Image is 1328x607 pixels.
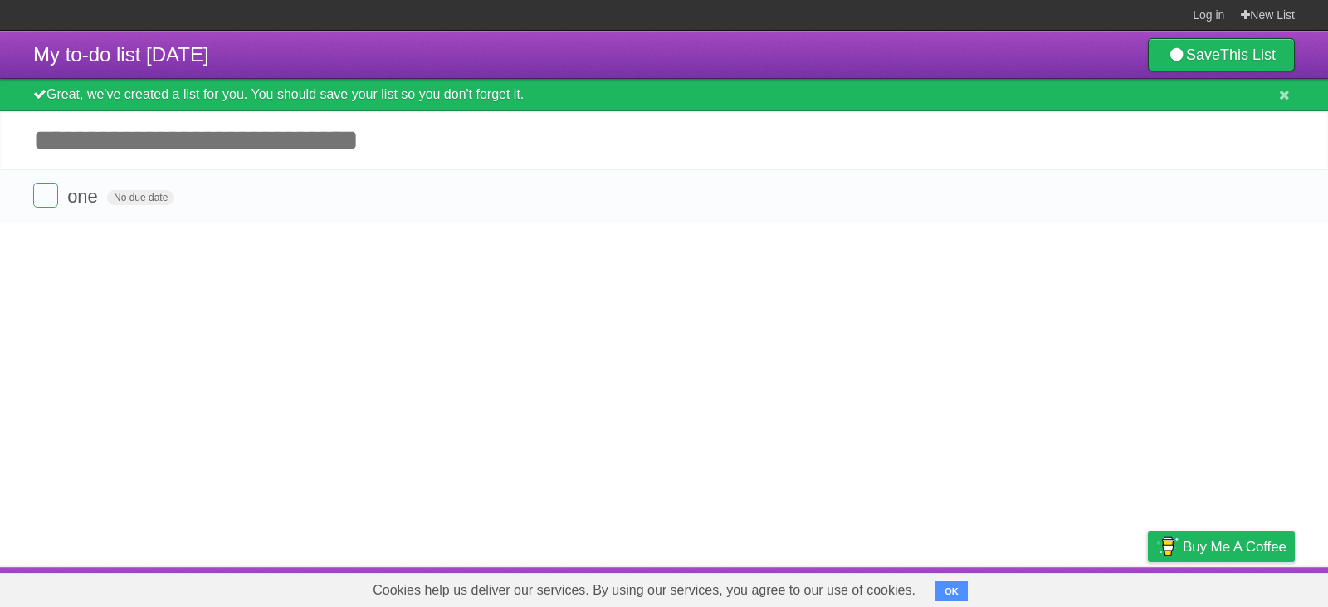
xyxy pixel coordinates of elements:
[1126,571,1169,603] a: Privacy
[107,190,174,205] span: No due date
[356,574,932,607] span: Cookies help us deliver our services. By using our services, you agree to our use of cookies.
[33,183,58,208] label: Done
[1148,531,1295,562] a: Buy me a coffee
[67,186,102,207] span: one
[935,581,968,601] button: OK
[1190,571,1295,603] a: Suggest a feature
[1148,38,1295,71] a: SaveThis List
[1156,532,1179,560] img: Buy me a coffee
[982,571,1049,603] a: Developers
[927,571,962,603] a: About
[1183,532,1286,561] span: Buy me a coffee
[1220,47,1276,63] b: This List
[33,43,209,66] span: My to-do list [DATE]
[1070,571,1106,603] a: Terms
